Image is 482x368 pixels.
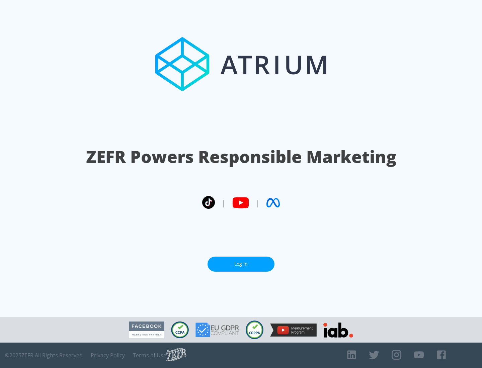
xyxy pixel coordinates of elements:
h1: ZEFR Powers Responsible Marketing [86,145,396,168]
a: Privacy Policy [91,352,125,359]
img: GDPR Compliant [195,323,239,337]
img: CCPA Compliant [171,321,189,338]
a: Log In [208,257,274,272]
span: | [256,198,260,208]
img: IAB [323,323,353,338]
a: Terms of Use [133,352,166,359]
span: | [222,198,226,208]
img: YouTube Measurement Program [270,324,317,337]
img: COPPA Compliant [246,320,263,339]
span: © 2025 ZEFR All Rights Reserved [5,352,83,359]
img: Facebook Marketing Partner [129,321,164,339]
